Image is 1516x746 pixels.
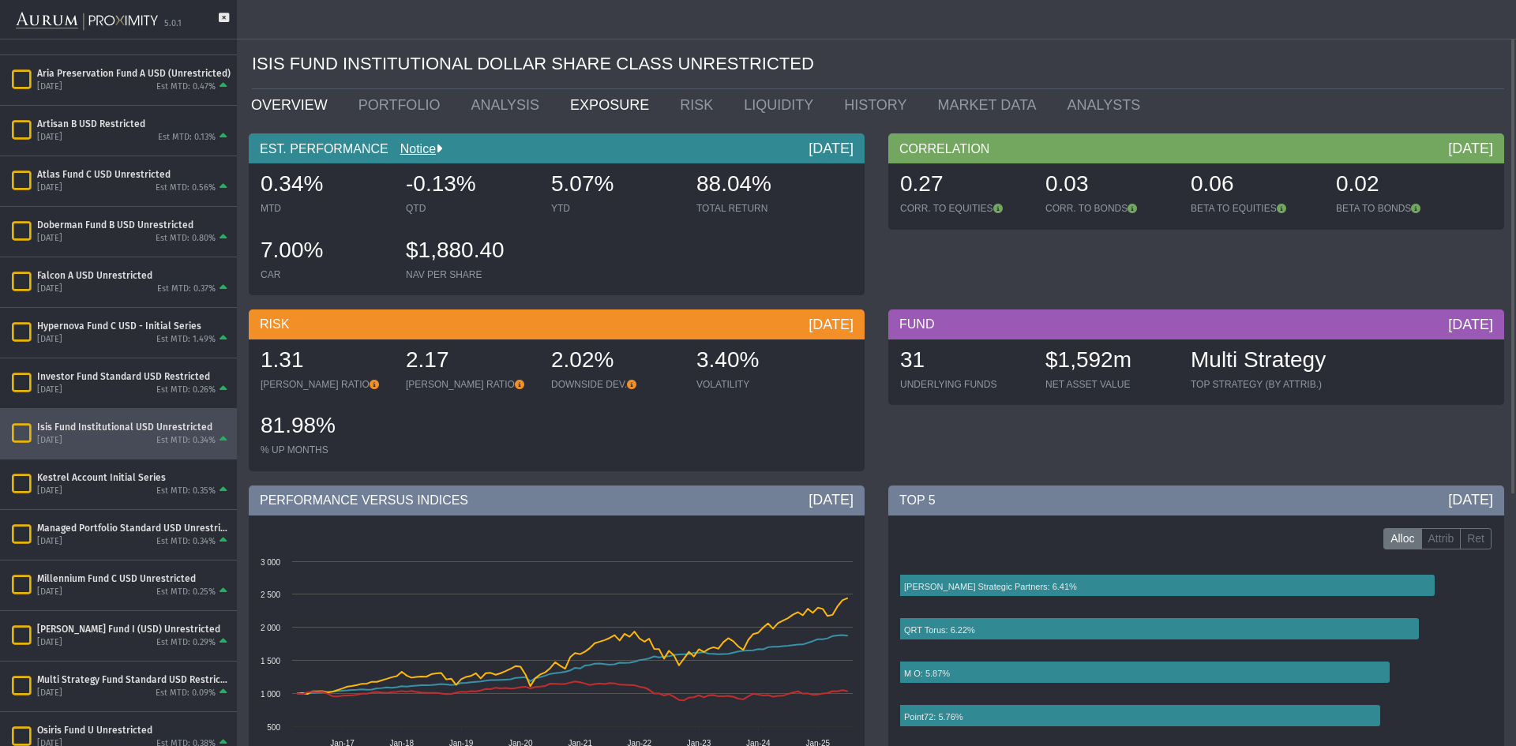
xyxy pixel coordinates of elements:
[1448,315,1493,334] div: [DATE]
[37,384,62,396] div: [DATE]
[1191,169,1320,202] div: 0.06
[1045,378,1175,391] div: NET ASSET VALUE
[261,657,280,665] text: 1 500
[888,309,1504,339] div: FUND
[388,141,442,158] div: Notice
[926,89,1056,121] a: MARKET DATA
[37,320,231,332] div: Hypernova Fund C USD - Initial Series
[551,378,681,391] div: DOWNSIDE DEV.
[37,118,231,130] div: Artisan B USD Restricted
[37,168,231,181] div: Atlas Fund C USD Unrestricted
[37,269,231,282] div: Falcon A USD Unrestricted
[156,233,216,245] div: Est MTD: 0.80%
[1421,528,1462,550] label: Attrib
[696,345,826,378] div: 3.40%
[157,283,216,295] div: Est MTD: 0.37%
[156,536,216,548] div: Est MTD: 0.34%
[252,39,1504,89] div: ISIS FUND INSTITUTIONAL DOLLAR SHARE CLASS UNRESTRICTED
[37,182,62,194] div: [DATE]
[406,378,535,391] div: [PERSON_NAME] RATIO
[158,132,216,144] div: Est MTD: 0.13%
[156,182,216,194] div: Est MTD: 0.56%
[900,378,1030,391] div: UNDERLYING FUNDS
[37,536,62,548] div: [DATE]
[1383,528,1421,550] label: Alloc
[37,67,231,80] div: Aria Preservation Fund A USD (Unrestricted)
[267,723,280,732] text: 500
[37,724,231,737] div: Osiris Fund U Unrestricted
[261,558,280,567] text: 3 000
[1460,528,1492,550] label: Ret
[1336,169,1465,202] div: 0.02
[261,345,390,378] div: 1.31
[406,268,535,281] div: NAV PER SHARE
[406,202,535,215] div: QTD
[1191,345,1326,378] div: Multi Strategy
[1045,345,1175,378] div: $1,592m
[261,624,280,632] text: 2 000
[904,582,1077,591] text: [PERSON_NAME] Strategic Partners: 6.41%
[261,171,323,196] span: 0.34%
[261,202,390,215] div: MTD
[156,485,216,497] div: Est MTD: 0.35%
[16,4,158,39] img: Aurum-Proximity%20white.svg
[551,345,681,378] div: 2.02%
[1191,378,1326,391] div: TOP STRATEGY (BY ATTRIB.)
[37,421,231,433] div: Isis Fund Institutional USD Unrestricted
[249,485,865,515] div: PERFORMANCE VERSUS INDICES
[37,132,62,144] div: [DATE]
[37,233,62,245] div: [DATE]
[261,378,390,391] div: [PERSON_NAME] RATIO
[249,133,865,163] div: EST. PERFORMANCE
[551,202,681,215] div: YTD
[406,345,535,378] div: 2.17
[37,637,62,649] div: [DATE]
[696,169,826,202] div: 88.04%
[904,712,963,722] text: Point72: 5.76%
[156,587,216,598] div: Est MTD: 0.25%
[696,202,826,215] div: TOTAL RETURN
[37,283,62,295] div: [DATE]
[904,669,950,678] text: M O: 5.87%
[551,169,681,202] div: 5.07%
[37,688,62,699] div: [DATE]
[261,690,280,699] text: 1 000
[1045,202,1175,215] div: CORR. TO BONDS
[888,485,1504,515] div: TOP 5
[164,18,182,30] div: 5.0.1
[900,202,1030,215] div: CORR. TO EQUITIES
[37,623,231,635] div: [PERSON_NAME] Fund I (USD) Unrestricted
[696,378,826,391] div: VOLATILITY
[156,81,216,93] div: Est MTD: 0.47%
[809,139,854,158] div: [DATE]
[37,435,62,447] div: [DATE]
[900,171,944,196] span: 0.27
[156,688,216,699] div: Est MTD: 0.09%
[904,625,975,635] text: QRT Torus: 6.22%
[156,384,216,396] div: Est MTD: 0.26%
[156,435,216,447] div: Est MTD: 0.34%
[261,235,390,268] div: 7.00%
[406,235,535,268] div: $1,880.40
[261,410,390,444] div: 81.98%
[809,315,854,334] div: [DATE]
[261,590,280,599] text: 2 500
[249,309,865,339] div: RISK
[809,490,854,509] div: [DATE]
[1056,89,1160,121] a: ANALYSTS
[37,485,62,497] div: [DATE]
[406,171,476,196] span: -0.13%
[261,268,390,281] div: CAR
[156,334,216,346] div: Est MTD: 1.49%
[37,572,231,585] div: Millennium Fund C USD Unrestricted
[37,81,62,93] div: [DATE]
[900,345,1030,378] div: 31
[1045,169,1175,202] div: 0.03
[239,89,347,121] a: OVERVIEW
[37,370,231,383] div: Investor Fund Standard USD Restricted
[888,133,1504,163] div: CORRELATION
[37,334,62,346] div: [DATE]
[459,89,558,121] a: ANALYSIS
[347,89,460,121] a: PORTFOLIO
[668,89,732,121] a: RISK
